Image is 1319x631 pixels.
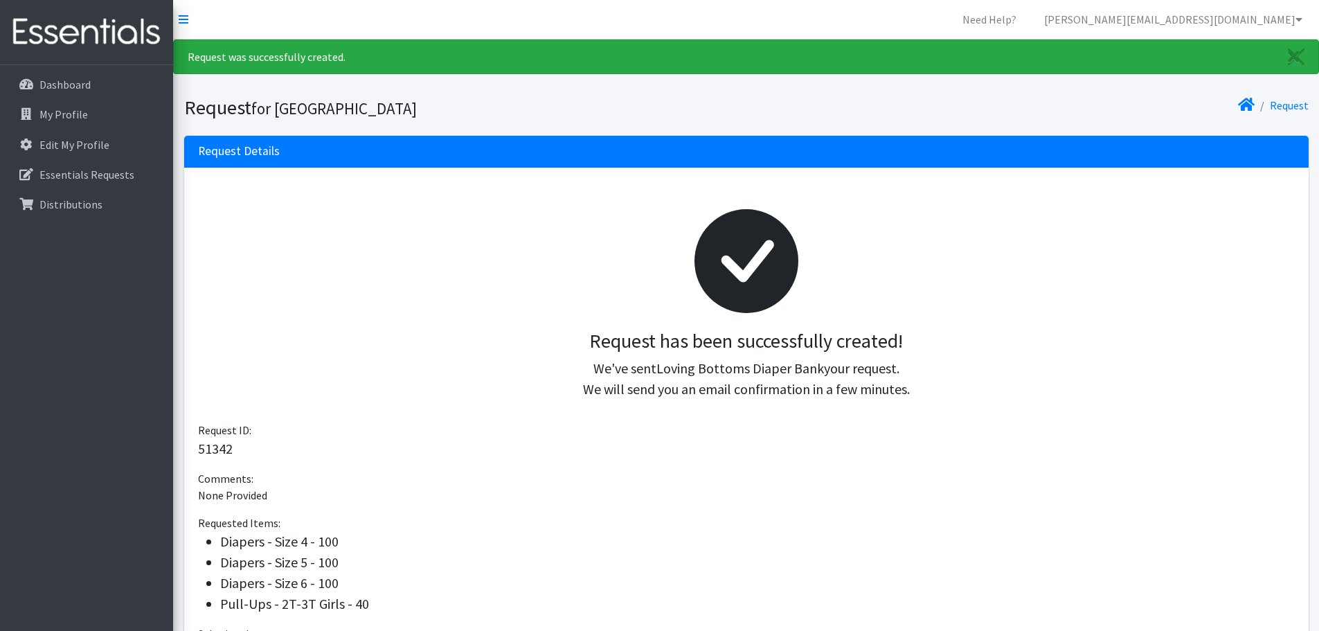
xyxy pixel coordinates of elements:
[6,131,168,159] a: Edit My Profile
[173,39,1319,74] div: Request was successfully created.
[1033,6,1313,33] a: [PERSON_NAME][EMAIL_ADDRESS][DOMAIN_NAME]
[251,98,417,118] small: for [GEOGRAPHIC_DATA]
[951,6,1028,33] a: Need Help?
[198,488,267,502] span: None Provided
[209,330,1284,353] h3: Request has been successfully created!
[198,516,280,530] span: Requested Items:
[198,144,280,159] h3: Request Details
[39,107,88,121] p: My Profile
[39,168,134,181] p: Essentials Requests
[220,552,1295,573] li: Diapers - Size 5 - 100
[209,358,1284,400] p: We've sent your request. We will send you an email confirmation in a few minutes.
[220,531,1295,552] li: Diapers - Size 4 - 100
[39,138,109,152] p: Edit My Profile
[220,573,1295,594] li: Diapers - Size 6 - 100
[6,100,168,128] a: My Profile
[1270,98,1309,112] a: Request
[198,472,253,486] span: Comments:
[6,71,168,98] a: Dashboard
[198,438,1295,459] p: 51342
[1274,40,1318,73] a: Close
[184,96,742,120] h1: Request
[198,423,251,437] span: Request ID:
[6,161,168,188] a: Essentials Requests
[39,78,91,91] p: Dashboard
[6,9,168,55] img: HumanEssentials
[656,359,824,377] span: Loving Bottoms Diaper Bank
[6,190,168,218] a: Distributions
[39,197,102,211] p: Distributions
[220,594,1295,614] li: Pull-Ups - 2T-3T Girls - 40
